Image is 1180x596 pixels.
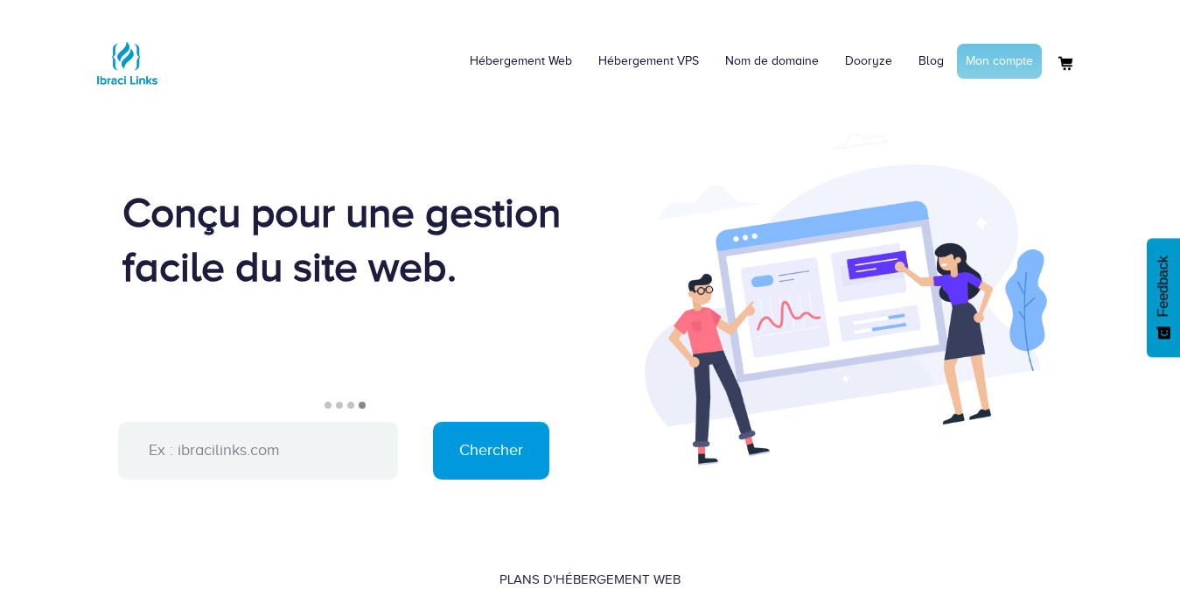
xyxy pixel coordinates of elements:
a: Nom de domaine [712,35,832,88]
a: Blog [905,35,957,88]
a: Logo Ibraci Links [92,13,162,98]
input: Chercher [433,422,549,480]
button: Feedback - Afficher l’enquête [1147,238,1180,357]
div: Plans d'hébergement Web [499,571,681,589]
iframe: Drift Widget Chat Controller [1093,508,1159,575]
a: Mon compte [957,44,1042,79]
div: Conçu pour une gestion facile du site web. [122,186,564,294]
input: Ex : ibracilinks.com [118,422,398,480]
span: Feedback [1156,256,1171,317]
a: Hébergement Web [457,35,585,88]
a: Hébergement VPS [585,35,712,88]
a: Dooryze [832,35,905,88]
img: Logo Ibraci Links [92,28,162,98]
